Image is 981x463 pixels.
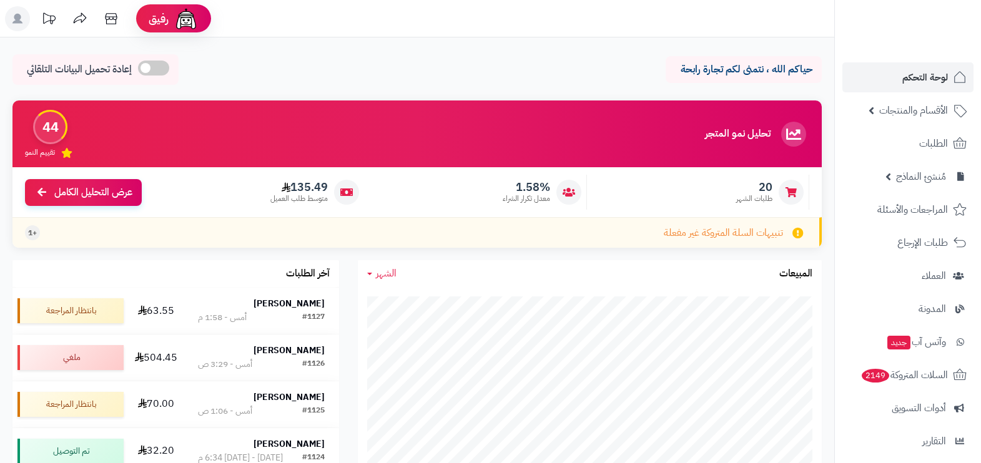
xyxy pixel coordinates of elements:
span: رفيق [149,11,169,26]
span: 20 [736,180,772,194]
span: المراجعات والأسئلة [877,201,948,218]
span: 2149 [860,368,890,383]
a: الشهر [367,266,397,281]
a: السلات المتروكة2149 [842,360,974,390]
img: logo-2.png [896,9,969,36]
a: عرض التحليل الكامل [25,179,142,206]
span: العملاء [922,267,946,285]
span: الطلبات [919,135,948,152]
span: طلبات الإرجاع [897,234,948,251]
td: 70.00 [129,381,184,427]
div: أمس - 1:58 م [198,311,247,324]
span: السلات المتروكة [860,366,948,384]
div: بانتظار المراجعة [17,298,124,323]
a: الطلبات [842,129,974,158]
div: #1127 [302,311,325,324]
span: مُنشئ النماذج [896,168,946,185]
strong: [PERSON_NAME] [254,391,325,404]
span: إعادة تحميل البيانات التلقائي [27,62,132,77]
strong: [PERSON_NAME] [254,344,325,357]
span: الأقسام والمنتجات [879,102,948,119]
strong: [PERSON_NAME] [254,437,325,451]
td: 63.55 [129,288,184,334]
div: أمس - 3:29 ص [198,358,252,371]
span: لوحة التحكم [902,69,948,86]
a: تحديثات المنصة [33,6,64,34]
div: #1126 [302,358,325,371]
p: حياكم الله ، نتمنى لكم تجارة رابحة [675,62,812,77]
span: المدونة [919,300,946,318]
span: طلبات الشهر [736,193,772,204]
span: تقييم النمو [25,147,55,158]
div: ملغي [17,345,124,370]
div: بانتظار المراجعة [17,392,124,417]
span: الشهر [376,266,397,281]
td: 504.45 [129,334,184,381]
span: +1 [28,228,37,238]
img: ai-face.png [174,6,199,31]
span: تنبيهات السلة المتروكة غير مفعلة [664,226,783,240]
a: المراجعات والأسئلة [842,195,974,225]
span: التقارير [922,432,946,450]
h3: المبيعات [779,268,812,280]
a: طلبات الإرجاع [842,228,974,258]
strong: [PERSON_NAME] [254,297,325,310]
a: التقارير [842,426,974,456]
span: عرض التحليل الكامل [54,185,132,200]
a: أدوات التسويق [842,393,974,423]
span: جديد [887,336,910,349]
h3: آخر الطلبات [286,268,330,280]
span: 135.49 [270,180,328,194]
div: #1125 [302,405,325,417]
span: معدل تكرار الشراء [503,193,550,204]
a: المدونة [842,294,974,324]
a: العملاء [842,261,974,291]
a: وآتس آبجديد [842,327,974,357]
h3: تحليل نمو المتجر [705,129,771,140]
span: متوسط طلب العميل [270,193,328,204]
span: وآتس آب [886,333,946,351]
div: أمس - 1:06 ص [198,405,252,417]
span: 1.58% [503,180,550,194]
a: لوحة التحكم [842,62,974,92]
span: أدوات التسويق [892,399,946,417]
